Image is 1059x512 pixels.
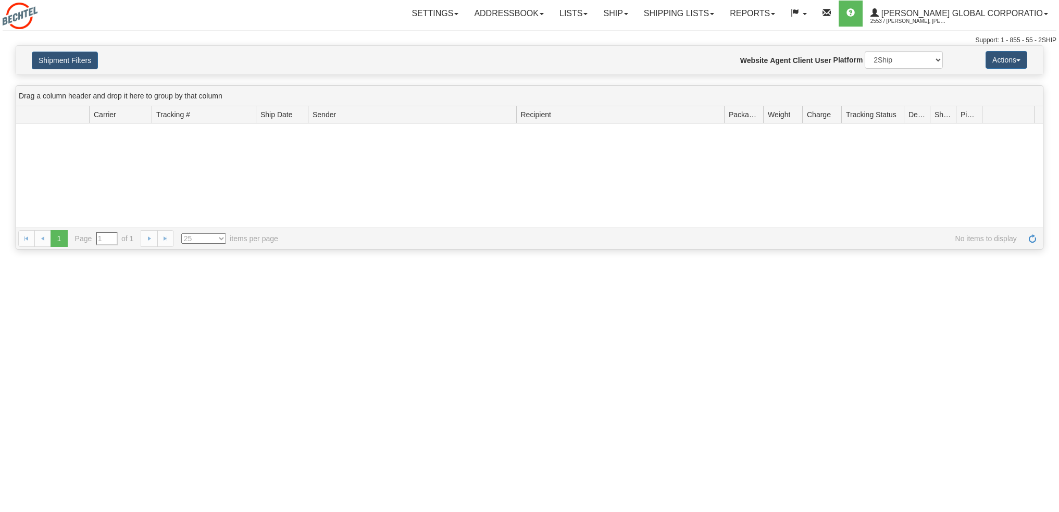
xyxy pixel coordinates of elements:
span: 1 [51,230,67,247]
span: Shipment Issues [935,109,952,120]
span: Sender [313,109,336,120]
a: Ship [595,1,636,27]
span: Ship Date [260,109,292,120]
span: No items to display [293,233,1017,244]
span: Page of 1 [75,232,134,245]
a: Reports [722,1,783,27]
label: Platform [833,55,863,65]
span: [PERSON_NAME] Global Corporatio [879,9,1043,18]
span: Packages [729,109,759,120]
span: Tracking # [156,109,190,120]
span: 2553 / [PERSON_NAME], [PERSON_NAME] [870,16,949,27]
label: Agent [770,55,791,66]
button: Actions [986,51,1027,69]
span: Carrier [94,109,116,120]
a: Lists [552,1,595,27]
button: Shipment Filters [32,52,98,69]
label: User [815,55,831,66]
a: Refresh [1024,230,1041,247]
label: Website [740,55,768,66]
img: logo2553.jpg [3,3,38,29]
div: Support: 1 - 855 - 55 - 2SHIP [3,36,1056,45]
a: Addressbook [466,1,552,27]
span: Charge [807,109,831,120]
a: Shipping lists [636,1,722,27]
span: Pickup Status [961,109,978,120]
span: items per page [181,233,278,244]
span: Recipient [521,109,551,120]
a: Settings [404,1,466,27]
a: [PERSON_NAME] Global Corporatio 2553 / [PERSON_NAME], [PERSON_NAME] [863,1,1056,27]
span: Weight [768,109,790,120]
span: Tracking Status [846,109,896,120]
div: grid grouping header [16,86,1043,106]
label: Client [793,55,813,66]
span: Delivery Status [908,109,926,120]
